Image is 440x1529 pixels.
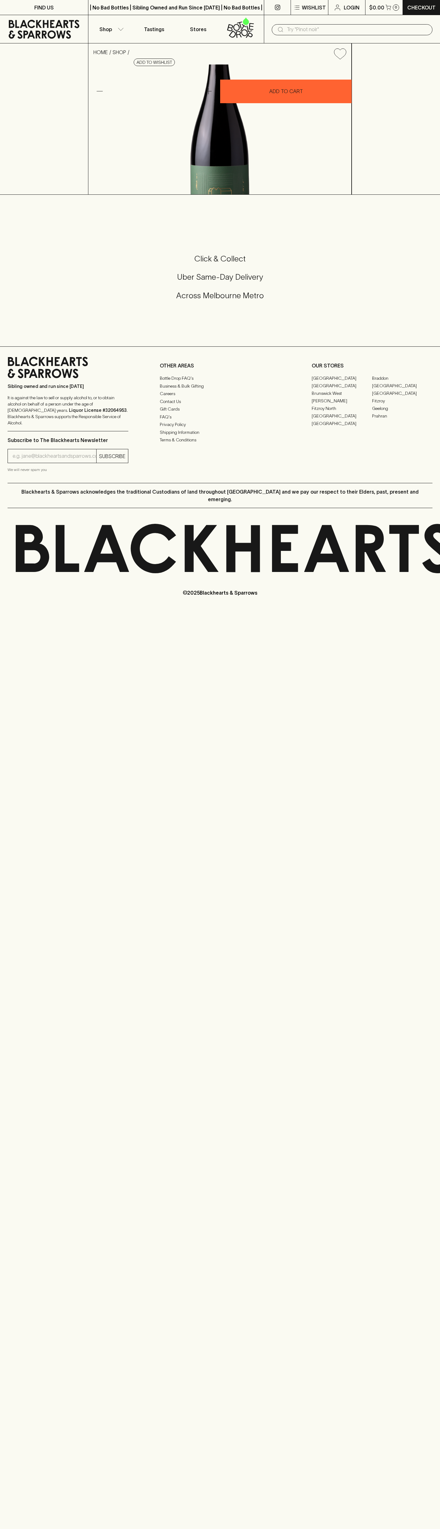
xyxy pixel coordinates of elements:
[312,374,372,382] a: [GEOGRAPHIC_DATA]
[8,254,432,264] h5: Click & Collect
[312,382,372,389] a: [GEOGRAPHIC_DATA]
[269,87,303,95] p: ADD TO CART
[8,395,128,426] p: It is against the law to sell or supply alcohol to, or to obtain alcohol on behalf of a person un...
[88,15,132,43] button: Shop
[372,405,432,412] a: Geelong
[88,64,351,194] img: 41201.png
[302,4,326,11] p: Wishlist
[97,449,128,463] button: SUBSCRIBE
[8,383,128,389] p: Sibling owned and run since [DATE]
[160,362,281,369] p: OTHER AREAS
[34,4,54,11] p: FIND US
[395,6,397,9] p: 0
[312,362,432,369] p: OUR STORES
[160,375,281,382] a: Bottle Drop FAQ's
[190,25,206,33] p: Stores
[160,421,281,428] a: Privacy Policy
[344,4,359,11] p: Login
[372,412,432,420] a: Prahran
[8,228,432,334] div: Call to action block
[312,389,372,397] a: Brunswick West
[312,397,372,405] a: [PERSON_NAME]
[160,382,281,390] a: Business & Bulk Gifting
[69,408,127,413] strong: Liquor License #32064953
[220,80,352,103] button: ADD TO CART
[372,397,432,405] a: Fitzroy
[8,436,128,444] p: Subscribe to The Blackhearts Newsletter
[160,398,281,405] a: Contact Us
[160,406,281,413] a: Gift Cards
[8,272,432,282] h5: Uber Same-Day Delivery
[312,420,372,427] a: [GEOGRAPHIC_DATA]
[8,290,432,301] h5: Across Melbourne Metro
[312,405,372,412] a: Fitzroy North
[99,452,125,460] p: SUBSCRIBE
[407,4,436,11] p: Checkout
[99,25,112,33] p: Shop
[12,488,428,503] p: Blackhearts & Sparrows acknowledges the traditional Custodians of land throughout [GEOGRAPHIC_DAT...
[312,412,372,420] a: [GEOGRAPHIC_DATA]
[160,390,281,398] a: Careers
[287,25,427,35] input: Try "Pinot noir"
[372,382,432,389] a: [GEOGRAPHIC_DATA]
[160,428,281,436] a: Shipping Information
[134,59,175,66] button: Add to wishlist
[372,389,432,397] a: [GEOGRAPHIC_DATA]
[113,49,126,55] a: SHOP
[13,451,96,461] input: e.g. jane@blackheartsandsparrows.com.au
[369,4,384,11] p: $0.00
[176,15,220,43] a: Stores
[132,15,176,43] a: Tastings
[93,49,108,55] a: HOME
[160,436,281,444] a: Terms & Conditions
[372,374,432,382] a: Braddon
[8,467,128,473] p: We will never spam you
[160,413,281,421] a: FAQ's
[331,46,349,62] button: Add to wishlist
[144,25,164,33] p: Tastings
